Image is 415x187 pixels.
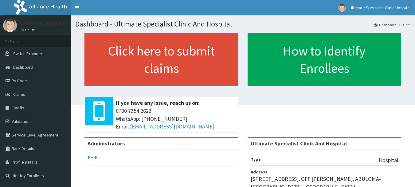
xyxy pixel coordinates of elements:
[379,156,398,164] p: Hospital
[251,169,267,175] b: Address
[338,4,346,12] img: User Image
[116,99,200,106] b: If you have any issue, reach us on:
[3,18,17,32] img: User Image
[84,33,238,86] a: Click here to submit claims
[88,153,97,162] svg: audio-loading
[116,107,235,131] span: 0700 7354 2623 WhatsApp: [PHONE_NUMBER] Email:
[13,91,25,97] span: Claims
[13,64,33,70] span: Dashboard
[13,105,24,111] span: Tariffs
[22,20,103,26] p: Ultimate Specialist Clinic Hospital
[248,33,401,86] a: How to Identify Enrollees
[251,140,347,147] strong: Ultimate Specialist Clinic And Hospital
[350,5,410,10] span: Ultimate Specialist Clinic Hospital
[251,157,261,162] b: Type
[374,22,397,27] a: Dashboard
[13,51,45,56] span: Switch Providers
[397,22,410,27] li: Here
[88,140,125,147] b: Administrators
[130,123,214,130] a: [EMAIL_ADDRESS][DOMAIN_NAME]
[22,28,36,32] a: Online
[75,20,410,28] h1: Dashboard - Ultimate Specialist Clinic And Hospital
